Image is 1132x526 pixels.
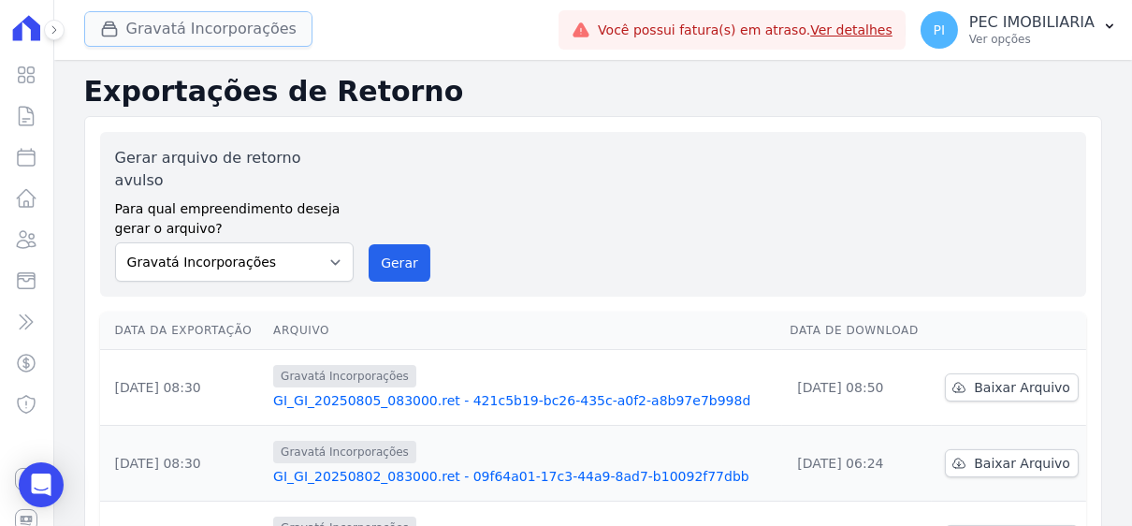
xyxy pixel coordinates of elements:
[115,147,355,192] label: Gerar arquivo de retorno avulso
[266,312,782,350] th: Arquivo
[945,373,1079,402] a: Baixar Arquivo
[273,365,416,387] span: Gravatá Incorporações
[273,441,416,463] span: Gravatá Incorporações
[782,312,932,350] th: Data de Download
[810,22,893,37] a: Ver detalhes
[100,426,267,502] td: [DATE] 08:30
[974,454,1070,473] span: Baixar Arquivo
[100,350,267,426] td: [DATE] 08:30
[974,378,1070,397] span: Baixar Arquivo
[945,449,1079,477] a: Baixar Arquivo
[969,13,1095,32] p: PEC IMOBILIARIA
[84,11,312,47] button: Gravatá Incorporações
[100,312,267,350] th: Data da Exportação
[115,192,355,239] label: Para qual empreendimento deseja gerar o arquivo?
[906,4,1132,56] button: PI PEC IMOBILIARIA Ver opções
[19,462,64,507] div: Open Intercom Messenger
[969,32,1095,47] p: Ver opções
[273,391,775,410] a: GI_GI_20250805_083000.ret - 421c5b19-bc26-435c-a0f2-a8b97e7b998d
[782,426,932,502] td: [DATE] 06:24
[598,21,893,40] span: Você possui fatura(s) em atraso.
[273,467,775,486] a: GI_GI_20250802_083000.ret - 09f64a01-17c3-44a9-8ad7-b10092f77dbb
[934,23,946,37] span: PI
[782,350,932,426] td: [DATE] 08:50
[369,244,430,282] button: Gerar
[84,75,1102,109] h2: Exportações de Retorno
